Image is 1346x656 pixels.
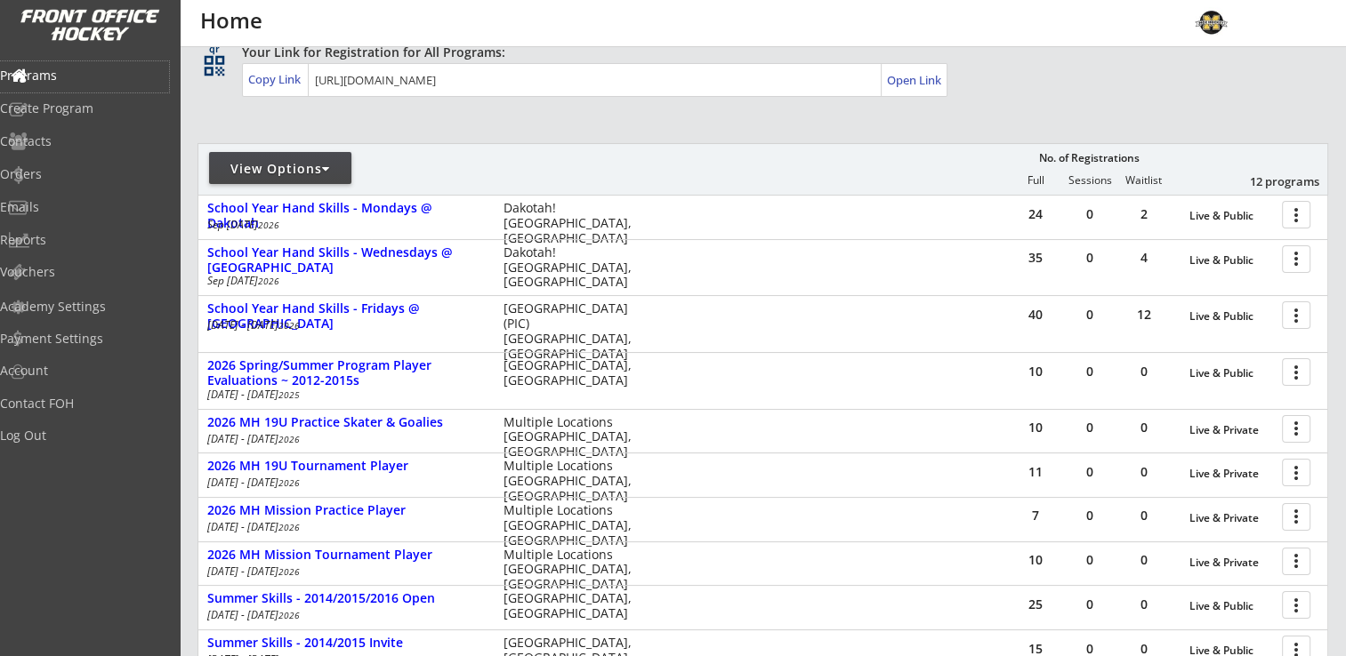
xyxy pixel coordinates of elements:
div: [GEOGRAPHIC_DATA] (PIC) [GEOGRAPHIC_DATA], [GEOGRAPHIC_DATA] [504,301,643,361]
div: 0 [1063,208,1116,220]
em: 2025 [278,388,300,401]
div: 0 [1117,643,1171,655]
div: [DATE] - [DATE] [207,522,480,532]
div: 0 [1063,308,1116,321]
div: 2026 Spring/Summer Program Player Evaluations ~ 2012-2015s [207,358,485,388]
div: 0 [1063,643,1116,655]
div: 10 [1009,365,1062,378]
div: Multiple Locations [GEOGRAPHIC_DATA], [GEOGRAPHIC_DATA] [504,459,643,503]
div: School Year Hand Skills - Mondays @ Dakotah [207,201,485,231]
button: more_vert [1282,301,1310,329]
div: Live & Public [1189,367,1273,380]
div: Sep [DATE] [207,276,480,286]
div: Live & Private [1189,468,1273,480]
div: Live & Private [1189,556,1273,569]
button: more_vert [1282,548,1310,575]
div: Summer Skills - 2014/2015 Invite [207,636,485,651]
div: 35 [1009,252,1062,264]
button: more_vert [1282,358,1310,386]
div: 0 [1117,466,1171,478]
button: qr_code [201,52,228,79]
div: 0 [1117,365,1171,378]
em: 2026 [258,219,279,231]
em: 2026 [278,476,300,489]
em: 2026 [278,565,300,578]
div: 2026 MH Mission Tournament Player [207,548,485,563]
button: more_vert [1282,459,1310,486]
div: 2026 MH 19U Tournament Player [207,459,485,474]
div: Live & Public [1189,600,1273,612]
div: Live & Private [1189,512,1273,524]
div: [GEOGRAPHIC_DATA], [GEOGRAPHIC_DATA] [504,358,643,388]
div: 2 [1117,208,1171,220]
div: Dakotah! [GEOGRAPHIC_DATA], [GEOGRAPHIC_DATA] [504,245,643,290]
div: 0 [1117,421,1171,434]
div: View Options [209,160,351,178]
em: 2026 [278,521,300,533]
div: Waitlist [1116,174,1170,187]
div: 12 [1117,308,1171,321]
div: 40 [1009,308,1062,321]
div: Copy Link [248,71,304,87]
div: No. of Registrations [1034,152,1144,164]
em: 2026 [278,319,300,332]
div: 0 [1063,466,1116,478]
button: more_vert [1282,201,1310,228]
em: 2026 [258,275,279,287]
div: School Year Hand Skills - Fridays @ [GEOGRAPHIC_DATA] [207,301,485,332]
div: [DATE] - [DATE] [207,566,480,577]
div: [DATE] - [DATE] [207,389,480,400]
a: Open Link [886,68,942,92]
div: Multiple Locations [GEOGRAPHIC_DATA], [GEOGRAPHIC_DATA] [504,548,643,592]
div: Full [1009,174,1062,187]
div: 10 [1009,554,1062,566]
div: 0 [1117,598,1171,611]
div: 15 [1009,643,1062,655]
div: Live & Public [1189,310,1273,323]
div: 4 [1117,252,1171,264]
div: Live & Public [1189,210,1273,222]
div: 0 [1063,421,1116,434]
div: [DATE] - [DATE] [207,477,480,488]
div: 12 programs [1226,173,1318,189]
div: 2026 MH 19U Practice Skater & Goalies [207,415,485,430]
div: qr [203,44,224,55]
div: 2026 MH Mission Practice Player [207,503,485,518]
div: [DATE] - [DATE] [207,320,480,331]
div: Sep [DATE] [207,220,480,230]
em: 2026 [278,433,300,445]
div: 0 [1063,365,1116,378]
div: 10 [1009,421,1062,434]
div: 0 [1063,598,1116,611]
div: Live & Public [1189,254,1273,267]
div: 11 [1009,466,1062,478]
div: [GEOGRAPHIC_DATA], [GEOGRAPHIC_DATA] [504,591,643,621]
div: 0 [1117,554,1171,566]
div: Multiple Locations [GEOGRAPHIC_DATA], [GEOGRAPHIC_DATA] [504,415,643,460]
em: 2026 [278,609,300,621]
div: 7 [1009,509,1062,522]
div: Dakotah! [GEOGRAPHIC_DATA], [GEOGRAPHIC_DATA] [504,201,643,245]
div: [DATE] - [DATE] [207,610,480,620]
div: Your Link for Registration for All Programs: [242,44,1273,61]
div: [DATE] - [DATE] [207,434,480,444]
div: 25 [1009,598,1062,611]
div: Sessions [1063,174,1116,187]
div: Multiple Locations [GEOGRAPHIC_DATA], [GEOGRAPHIC_DATA] [504,503,643,548]
div: Open Link [886,73,942,88]
button: more_vert [1282,245,1310,273]
div: 0 [1063,252,1116,264]
div: 24 [1009,208,1062,220]
div: Live & Private [1189,424,1273,436]
button: more_vert [1282,503,1310,531]
div: 0 [1117,509,1171,522]
div: School Year Hand Skills - Wednesdays @ [GEOGRAPHIC_DATA] [207,245,485,276]
div: 0 [1063,509,1116,522]
button: more_vert [1282,415,1310,443]
button: more_vert [1282,591,1310,619]
div: Summer Skills - 2014/2015/2016 Open [207,591,485,606]
div: 0 [1063,554,1116,566]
